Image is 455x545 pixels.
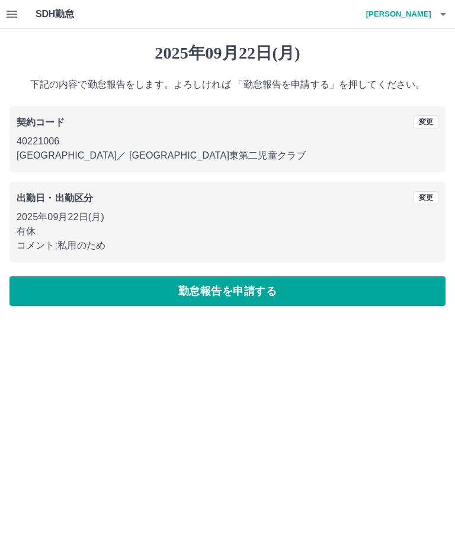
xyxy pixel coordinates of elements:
[17,210,438,224] p: 2025年09月22日(月)
[17,193,93,203] b: 出勤日・出勤区分
[9,43,446,63] h1: 2025年09月22日(月)
[9,276,446,306] button: 勤怠報告を申請する
[17,117,65,127] b: 契約コード
[17,134,438,149] p: 40221006
[17,238,438,253] p: コメント: 私用のため
[414,191,438,204] button: 変更
[17,224,438,238] p: 有休
[17,149,438,163] p: [GEOGRAPHIC_DATA] ／ [GEOGRAPHIC_DATA]東第二児童クラブ
[414,115,438,128] button: 変更
[9,78,446,92] p: 下記の内容で勤怠報告をします。よろしければ 「勤怠報告を申請する」を押してください。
